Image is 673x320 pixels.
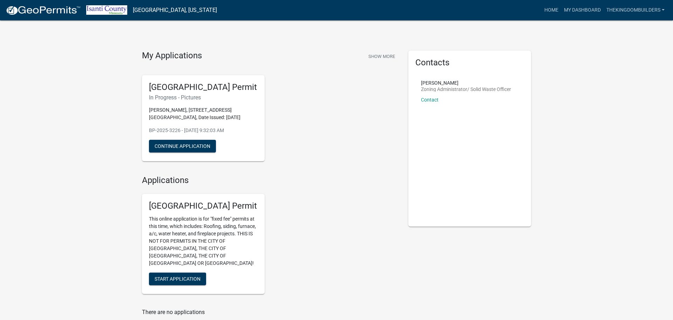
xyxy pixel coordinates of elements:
[561,4,604,17] a: My Dashboard
[149,273,206,285] button: Start Application
[149,140,216,152] button: Continue Application
[133,4,217,16] a: [GEOGRAPHIC_DATA], [US_STATE]
[149,94,258,101] h6: In Progress - Pictures
[149,201,258,211] h5: [GEOGRAPHIC_DATA] Permit
[149,106,258,121] p: [PERSON_NAME], [STREET_ADDRESS][GEOGRAPHIC_DATA], Date Issued: [DATE]
[86,5,127,15] img: Isanti County, Minnesota
[366,51,398,62] button: Show More
[604,4,667,17] a: thekingdombuilders
[421,97,439,103] a: Contact
[142,308,398,316] p: There are no applications
[149,127,258,134] p: BP-2025-3226 - [DATE] 9:32:03 AM
[542,4,561,17] a: Home
[155,276,200,282] span: Start Application
[142,51,202,61] h4: My Applications
[149,82,258,92] h5: [GEOGRAPHIC_DATA] Permit
[415,58,524,68] h5: Contacts
[142,175,398,300] wm-workflow-list-section: Applications
[421,80,511,85] p: [PERSON_NAME]
[149,215,258,267] p: This online application is for "fixed fee" permits at this time, which includes: Roofing, siding,...
[142,175,398,185] h4: Applications
[421,87,511,92] p: Zoning Administrator/ Solid Waste Officer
